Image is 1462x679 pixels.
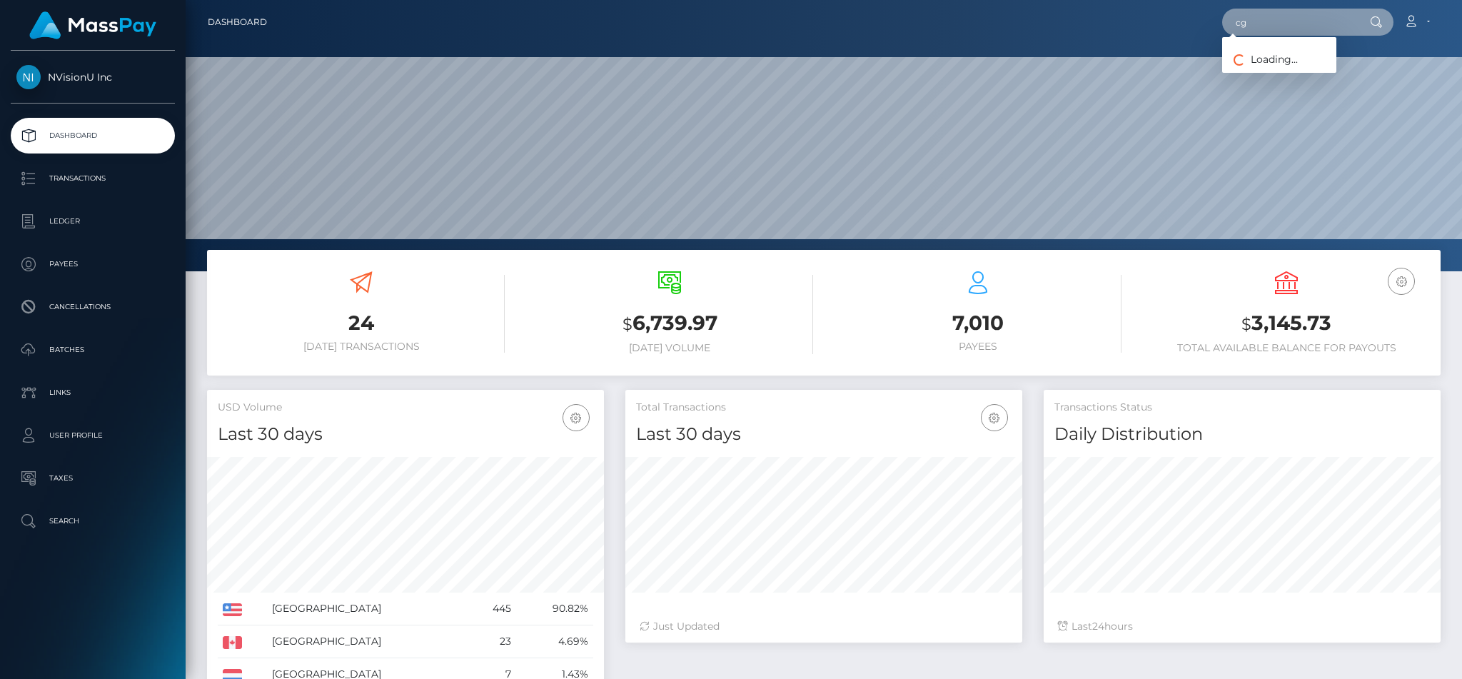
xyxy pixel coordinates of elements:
a: Links [11,375,175,411]
h5: Transactions Status [1054,401,1430,415]
h4: Last 30 days [636,422,1012,447]
td: 23 [468,625,516,658]
h4: Last 30 days [218,422,593,447]
td: [GEOGRAPHIC_DATA] [267,625,468,658]
img: CA.png [223,636,242,649]
h3: 7,010 [835,309,1121,337]
p: Links [16,382,169,403]
a: Dashboard [11,118,175,154]
h5: USD Volume [218,401,593,415]
p: Taxes [16,468,169,489]
h6: [DATE] Transactions [218,341,505,353]
span: Loading... [1222,53,1298,66]
td: 445 [468,593,516,625]
a: Payees [11,246,175,282]
td: [GEOGRAPHIC_DATA] [267,593,468,625]
h6: Payees [835,341,1121,353]
p: Transactions [16,168,169,189]
a: Dashboard [208,7,267,37]
h3: 3,145.73 [1143,309,1430,338]
p: User Profile [16,425,169,446]
div: Last hours [1058,619,1426,634]
a: Taxes [11,461,175,496]
a: Batches [11,332,175,368]
img: MassPay Logo [29,11,156,39]
img: US.png [223,603,242,616]
h5: Total Transactions [636,401,1012,415]
img: NVisionU Inc [16,65,41,89]
input: Search... [1222,9,1356,36]
p: Payees [16,253,169,275]
td: 90.82% [516,593,593,625]
h3: 6,739.97 [526,309,813,338]
span: 24 [1092,620,1104,633]
span: NVisionU Inc [11,71,175,84]
h6: [DATE] Volume [526,342,813,354]
a: Transactions [11,161,175,196]
a: Search [11,503,175,539]
small: $ [1241,314,1251,334]
td: 4.69% [516,625,593,658]
a: User Profile [11,418,175,453]
a: Cancellations [11,289,175,325]
p: Ledger [16,211,169,232]
div: Just Updated [640,619,1008,634]
a: Ledger [11,203,175,239]
p: Batches [16,339,169,361]
p: Dashboard [16,125,169,146]
h3: 24 [218,309,505,337]
h6: Total Available Balance for Payouts [1143,342,1430,354]
p: Search [16,510,169,532]
h4: Daily Distribution [1054,422,1430,447]
small: $ [622,314,632,334]
p: Cancellations [16,296,169,318]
